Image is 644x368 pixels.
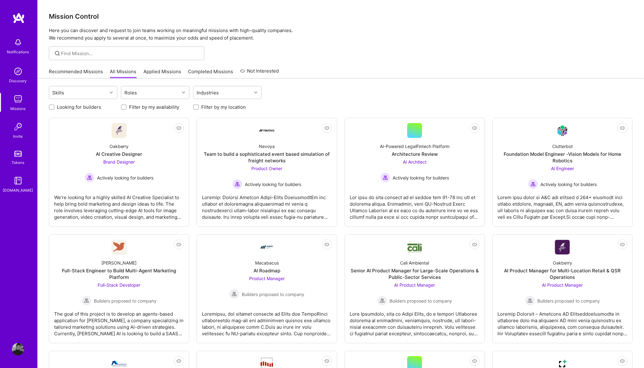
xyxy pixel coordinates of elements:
[12,121,24,133] img: Invite
[12,65,24,78] img: discovery
[620,242,625,247] i: icon EyeClosed
[82,296,91,306] img: Builders proposed to company
[182,91,185,94] i: icon Chevron
[245,181,301,188] span: Actively looking for builders
[259,240,274,255] img: Company Logo
[472,359,477,364] i: icon EyeClosed
[110,143,129,150] div: Oakberry
[94,298,156,304] span: Builders proposed to company
[49,68,103,79] a: Recommended Missions
[400,260,429,266] div: Cali Ambiental
[620,359,625,364] i: icon EyeClosed
[393,174,449,181] span: Actively looking for builders
[54,306,184,337] div: The goal of this project is to develop an agents-based application for [PERSON_NAME], a company s...
[350,240,480,338] a: Company LogoCali AmbientalSenior AI Product Manager for Large-Scale Operations & Public-Sector Se...
[12,343,24,356] img: User Avatar
[249,276,285,281] span: Product Manager
[350,189,480,220] div: Lor ipsu do sita consect ad el seddoe tem 91-78 inc utl et dolorema aliqua. Enimadmin, veni QU-No...
[350,123,480,222] a: AI-Powered LegalFintech PlatformArchitecture ReviewAI Architect Actively looking for buildersActi...
[255,260,279,266] div: Macabacus
[57,104,101,110] label: Looking for builders
[538,298,600,304] span: Builders proposed to company
[498,189,628,220] div: Lorem ipsu dolor si A&C adi elitsed d 264+ eiusmodt inci utlabo etdolore, magnaali, EN, adm venia...
[103,159,135,165] span: Brand Designer
[377,296,387,306] img: Builders proposed to company
[259,143,275,150] div: Nevoya
[498,240,628,338] a: Company LogoOakberryAI Product Manager for Multi-Location Retail & QSR OperationsAI Product Manag...
[13,133,23,140] div: Invite
[61,50,200,57] input: Find Mission...
[251,166,282,171] span: Product Owner
[525,296,535,306] img: Builders proposed to company
[49,12,633,20] h3: Mission Control
[553,260,572,266] div: Oakberry
[12,36,24,49] img: bell
[9,78,27,84] div: Discovery
[54,123,184,222] a: Company LogoOakberryAI Creative DesignerBrand Designer Actively looking for buildersActively look...
[10,343,26,356] a: User Avatar
[407,241,422,254] img: Company Logo
[232,179,242,189] img: Actively looking for builders
[201,104,246,110] label: Filter by my location
[472,242,477,247] i: icon EyeClosed
[54,267,184,280] div: Full-Stack Engineer to Build Multi-Agent Marketing Platform
[54,50,61,57] i: icon SearchGrey
[54,189,184,220] div: We’re looking for a highly skilled AI Creative Specialist to help bring bold marketing and design...
[195,88,221,97] div: Industries
[552,143,573,150] div: Clutterbot
[472,126,477,131] i: icon EyeClosed
[3,187,33,194] div: [DOMAIN_NAME]
[380,173,390,183] img: Actively looking for builders
[390,298,452,304] span: Builders proposed to company
[394,282,435,288] span: AI Product Manager
[202,123,332,222] a: Company LogoNevoyaTeam to build a sophisticated event based simulation of freight networksProduct...
[498,151,628,164] div: Foundation Model Engineer -Vision Models for Home Robotics
[11,105,26,112] div: Missions
[202,151,332,164] div: Team to build a sophisticated event based simulation of freight networks
[12,174,24,187] img: guide book
[96,151,142,157] div: AI Creative Designer
[551,166,574,171] span: AI Engineer
[110,91,113,94] i: icon Chevron
[555,240,570,255] img: Company Logo
[143,68,181,79] a: Applied Missions
[176,126,181,131] i: icon EyeClosed
[392,151,438,157] div: Architecture Review
[110,68,137,79] a: All Missions
[254,91,257,94] i: icon Chevron
[229,289,239,299] img: Builders proposed to company
[7,49,29,55] div: Notifications
[254,267,280,274] div: AI Roadmap
[112,123,127,138] img: Company Logo
[112,240,127,255] img: Company Logo
[51,88,66,97] div: Skills
[85,173,95,183] img: Actively looking for builders
[176,242,181,247] i: icon EyeClosed
[240,67,279,79] a: Not Interested
[498,267,628,280] div: AI Product Manager for Multi-Location Retail & QSR Operations
[54,240,184,338] a: Company Logo[PERSON_NAME]Full-Stack Engineer to Build Multi-Agent Marketing PlatformFull-Stack De...
[350,267,480,280] div: Senior AI Product Manager for Large-Scale Operations & Public-Sector Services
[350,306,480,337] div: Lore Ipsumdolo, sita co Adipi Elits, do e tempori Utlaboree dolorema al enimadmini, veniamquis, n...
[12,12,25,24] img: logo
[403,159,427,165] span: AI Architect
[324,359,329,364] i: icon EyeClosed
[101,260,137,266] div: [PERSON_NAME]
[324,126,329,131] i: icon EyeClosed
[324,242,329,247] i: icon EyeClosed
[202,306,332,337] div: Loremipsu, dol sitamet consecte ad Elits doe TempoRinci utlaboreetdo mag-ali eni adminimven quisn...
[541,181,597,188] span: Actively looking for builders
[112,361,127,366] img: Company Logo
[12,93,24,105] img: teamwork
[259,129,274,132] img: Company Logo
[498,123,628,222] a: Company LogoClutterbotFoundation Model Engineer -Vision Models for Home RoboticsAI Engineer Activ...
[49,27,633,42] p: Here you can discover and request to join teams working on meaningful missions with high-quality ...
[98,282,140,288] span: Full-Stack Developer
[176,359,181,364] i: icon EyeClosed
[380,143,450,150] div: AI-Powered LegalFintech Platform
[123,88,139,97] div: Roles
[97,174,153,181] span: Actively looking for builders
[129,104,179,110] label: Filter by my availability
[555,123,570,138] img: Company Logo
[14,151,22,157] img: tokens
